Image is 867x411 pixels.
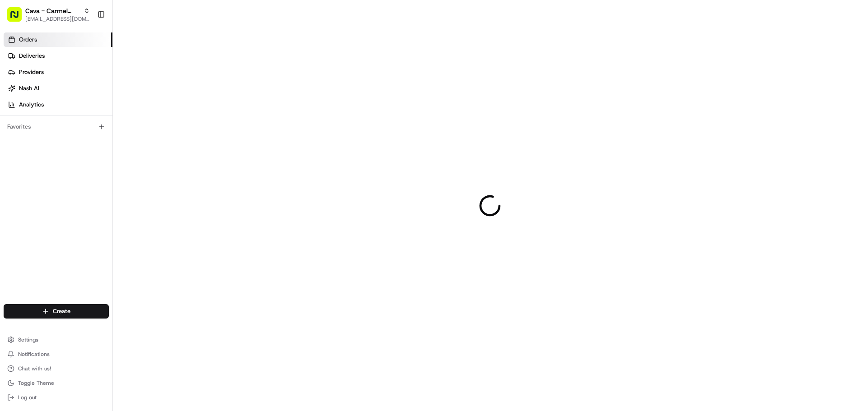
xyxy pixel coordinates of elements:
button: Settings [4,333,109,346]
span: Chat with us! [18,365,51,372]
img: 1736555255976-a54dd68f-1ca7-489b-9aae-adbdc363a1c4 [9,86,25,102]
span: Settings [18,336,38,343]
button: Create [4,304,109,319]
a: Providers [4,65,112,79]
span: Nash AI [19,84,39,92]
button: [EMAIL_ADDRESS][DOMAIN_NAME] [25,15,90,23]
span: Analytics [19,101,44,109]
button: Start new chat [154,89,164,100]
button: See all [140,115,164,126]
img: 1736555255976-a54dd68f-1ca7-489b-9aae-adbdc363a1c4 [18,165,25,172]
span: Orders [19,36,37,44]
a: Analytics [4,97,112,112]
span: API Documentation [85,202,145,211]
span: • [75,140,78,147]
a: Orders [4,32,112,47]
a: Deliveries [4,49,112,63]
img: 1736555255976-a54dd68f-1ca7-489b-9aae-adbdc363a1c4 [18,140,25,148]
a: 💻API Documentation [73,198,149,214]
span: Notifications [18,351,50,358]
div: Start new chat [41,86,148,95]
img: 4920774857489_3d7f54699973ba98c624_72.jpg [19,86,35,102]
a: 📗Knowledge Base [5,198,73,214]
span: Knowledge Base [18,202,69,211]
img: Grace Nketiah [9,131,23,146]
button: Toggle Theme [4,377,109,389]
span: Providers [19,68,44,76]
span: • [75,164,78,171]
a: Powered byPylon [64,223,109,231]
span: Pylon [90,224,109,231]
span: [PERSON_NAME] [28,140,73,147]
div: We're available if you need us! [41,95,124,102]
span: [DATE] [80,164,98,171]
p: Welcome 👋 [9,36,164,51]
div: Past conversations [9,117,61,125]
span: [DATE] [80,140,98,147]
span: [PERSON_NAME] [28,164,73,171]
span: Create [53,307,70,315]
span: Log out [18,394,37,401]
div: 💻 [76,203,84,210]
input: Clear [23,58,149,68]
div: Favorites [4,120,109,134]
button: Notifications [4,348,109,360]
span: Deliveries [19,52,45,60]
a: Nash AI [4,81,112,96]
button: Log out [4,391,109,404]
span: Toggle Theme [18,379,54,387]
button: Cava - Carmel Commons[EMAIL_ADDRESS][DOMAIN_NAME] [4,4,93,25]
div: 📗 [9,203,16,210]
button: Chat with us! [4,362,109,375]
img: Grace Nketiah [9,156,23,170]
button: Cava - Carmel Commons [25,6,80,15]
img: Nash [9,9,27,27]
